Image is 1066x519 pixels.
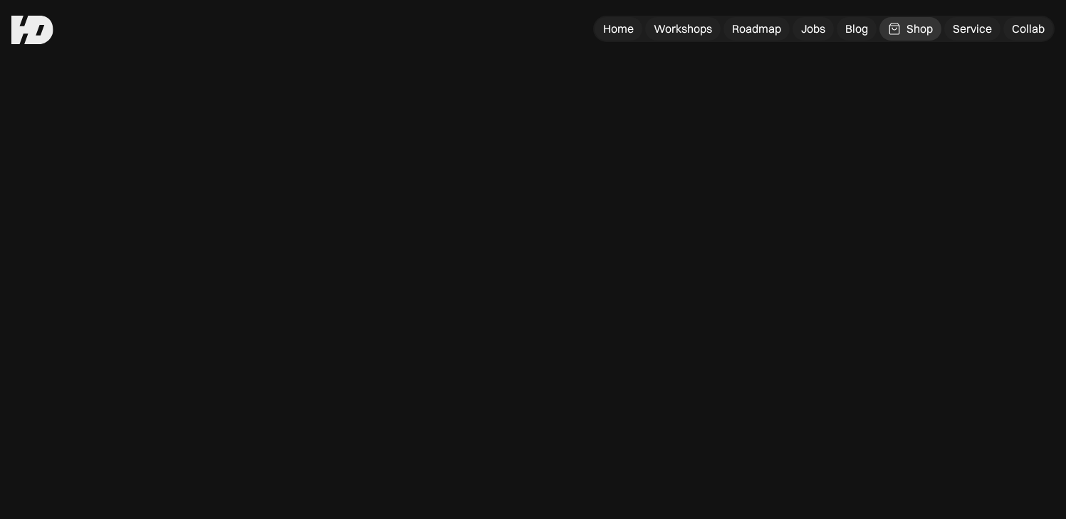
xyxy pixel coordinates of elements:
a: Blog [837,17,877,41]
div: Blog [845,21,868,36]
a: Home [595,17,642,41]
div: Collab [1012,21,1045,36]
div: Shop [906,21,933,36]
a: Roadmap [723,17,790,41]
div: Home [603,21,634,36]
a: Jobs [793,17,834,41]
div: Roadmap [732,21,781,36]
div: Jobs [801,21,825,36]
div: Workshops [654,21,712,36]
a: Workshops [645,17,721,41]
a: Service [944,17,1000,41]
a: Collab [1003,17,1053,41]
a: Shop [879,17,941,41]
div: Service [953,21,992,36]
